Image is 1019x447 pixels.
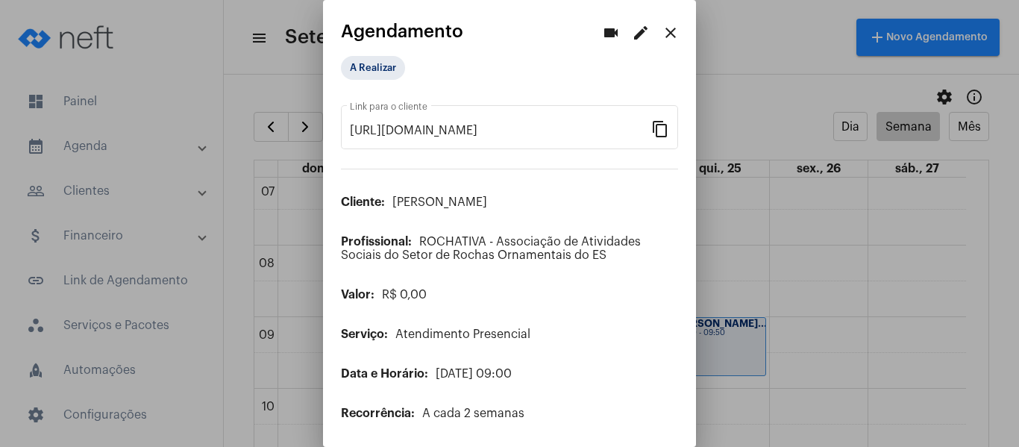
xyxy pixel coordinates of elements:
[341,407,415,419] span: Recorrência:
[350,124,651,137] input: Link
[341,22,463,41] span: Agendamento
[422,407,524,419] span: A cada 2 semanas
[341,56,405,80] mat-chip: A Realizar
[341,236,412,248] span: Profissional:
[382,289,427,301] span: R$ 0,00
[341,368,428,380] span: Data e Horário:
[662,24,680,42] mat-icon: close
[632,24,650,42] mat-icon: edit
[651,119,669,137] mat-icon: content_copy
[436,368,512,380] span: [DATE] 09:00
[395,328,530,340] span: Atendimento Presencial
[341,328,388,340] span: Serviço:
[392,196,487,208] span: [PERSON_NAME]
[341,236,641,261] span: ROCHATIVA - Associação de Atividades Sociais do Setor de Rochas Ornamentais do ES
[602,24,620,42] mat-icon: videocam
[341,196,385,208] span: Cliente:
[341,289,374,301] span: Valor:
